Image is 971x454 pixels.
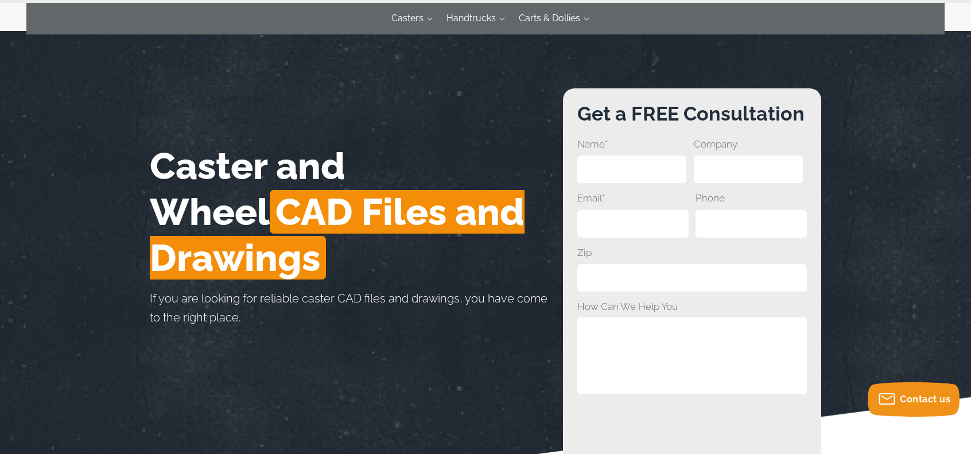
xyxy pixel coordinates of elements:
input: Company [694,156,803,183]
span: Company [694,136,803,152]
button: Casters [380,3,435,34]
button: Handtrucks [435,3,507,34]
h1: Caster and Wheel [150,143,549,281]
h3: Get a FREE Consultation [577,103,807,125]
iframe: reCAPTCHA [577,401,752,446]
button: Contact us [868,382,960,417]
input: Phone [696,210,807,238]
span: Email* [577,190,689,206]
span: Contact us [900,394,950,405]
textarea: How Can We Help You [577,317,807,394]
span: Zip [577,245,807,261]
span: How Can We Help You [577,298,807,315]
span: Phone [696,190,807,206]
span: CAD Files and Drawings [150,190,525,280]
input: Zip [577,264,807,292]
input: Email* [577,210,689,238]
p: If you are looking for reliable caster CAD files and drawings, you have come to the right place. [150,289,549,327]
span: Name* [577,136,686,152]
input: Name* [577,156,686,183]
button: Carts & Dollies [507,3,592,34]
